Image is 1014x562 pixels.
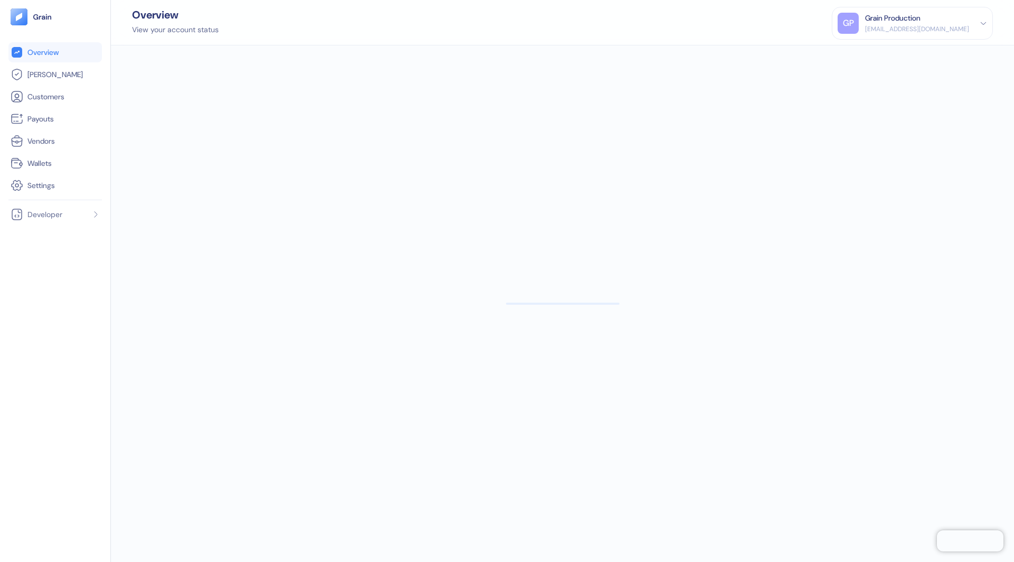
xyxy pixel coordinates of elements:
span: Developer [27,209,62,220]
span: Wallets [27,158,52,168]
div: GP [838,13,859,34]
span: Vendors [27,136,55,146]
iframe: Chatra live chat [937,530,1003,551]
span: Overview [27,47,59,58]
div: Grain Production [865,13,921,24]
a: Settings [11,179,100,192]
a: [PERSON_NAME] [11,68,100,81]
img: logo [33,13,52,21]
a: Wallets [11,157,100,170]
span: Payouts [27,114,54,124]
span: [PERSON_NAME] [27,69,83,80]
div: View your account status [132,24,219,35]
div: [EMAIL_ADDRESS][DOMAIN_NAME] [865,24,969,34]
a: Overview [11,46,100,59]
a: Payouts [11,113,100,125]
span: Settings [27,180,55,191]
div: Overview [132,10,219,20]
img: logo-tablet-V2.svg [11,8,27,25]
a: Vendors [11,135,100,147]
a: Customers [11,90,100,103]
span: Customers [27,91,64,102]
